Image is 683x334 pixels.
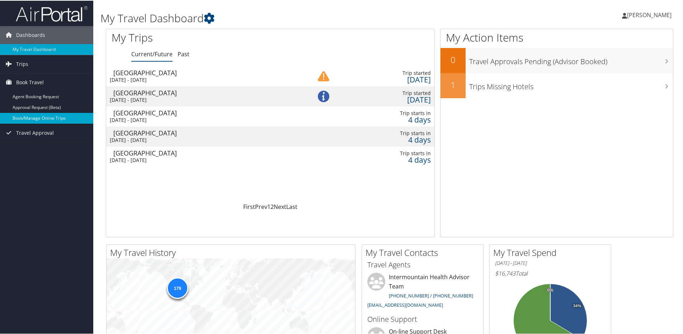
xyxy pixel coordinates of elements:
div: 4 days [347,136,431,142]
div: [DATE] [347,96,431,102]
div: [DATE] [347,76,431,82]
div: [DATE] - [DATE] [110,76,295,82]
h1: My Action Items [441,29,673,44]
a: 2 [270,202,274,210]
h6: Total [495,269,606,277]
div: Trip started [347,89,431,96]
h3: Online Support [367,314,478,324]
h3: Travel Agents [367,259,478,269]
h6: [DATE] - [DATE] [495,259,606,266]
img: airportal-logo.png [16,5,88,22]
div: Trip starts in [347,129,431,136]
li: Intermountain Health Advisor Team [364,272,481,310]
div: [DATE] - [DATE] [110,136,295,143]
a: 1 [267,202,270,210]
div: [GEOGRAPHIC_DATA] [113,89,299,95]
a: Last [286,202,297,210]
div: [GEOGRAPHIC_DATA] [113,149,299,156]
img: alert-flat-solid-info.png [318,90,329,101]
div: Trip starts in [347,149,431,156]
span: [PERSON_NAME] [627,10,672,18]
div: Trip starts in [347,109,431,116]
h2: 1 [441,78,466,90]
span: Trips [16,54,28,72]
h3: Travel Approvals Pending (Advisor Booked) [469,52,673,66]
div: 4 days [347,156,431,162]
a: Current/Future [131,49,173,57]
div: [GEOGRAPHIC_DATA] [113,109,299,115]
span: $16,743 [495,269,515,277]
a: [EMAIL_ADDRESS][DOMAIN_NAME] [367,301,443,307]
a: [PERSON_NAME] [622,4,679,25]
h2: My Travel History [110,246,355,258]
span: Travel Approval [16,123,54,141]
span: Dashboards [16,25,45,43]
a: First [243,202,255,210]
tspan: 0% [547,287,553,292]
h2: My Travel Spend [493,246,611,258]
a: [PHONE_NUMBER] / [PHONE_NUMBER] [389,292,473,298]
h1: My Travel Dashboard [100,10,486,25]
span: Book Travel [16,73,44,91]
a: Next [274,202,286,210]
tspan: 34% [573,303,581,307]
div: [DATE] - [DATE] [110,116,295,123]
div: [GEOGRAPHIC_DATA] [113,129,299,135]
h2: My Travel Contacts [366,246,483,258]
h3: Trips Missing Hotels [469,77,673,91]
img: alert-flat-solid-caution.png [318,70,329,81]
a: 0Travel Approvals Pending (Advisor Booked) [441,47,673,72]
div: Trip started [347,69,431,76]
div: [DATE] - [DATE] [110,96,295,102]
div: [DATE] - [DATE] [110,156,295,163]
div: [GEOGRAPHIC_DATA] [113,69,299,75]
h2: 0 [441,53,466,65]
h1: My Trips [112,29,292,44]
div: 179 [166,277,188,298]
a: Prev [255,202,267,210]
div: 4 days [347,116,431,122]
a: 1Trips Missing Hotels [441,72,673,97]
a: Past [178,49,189,57]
